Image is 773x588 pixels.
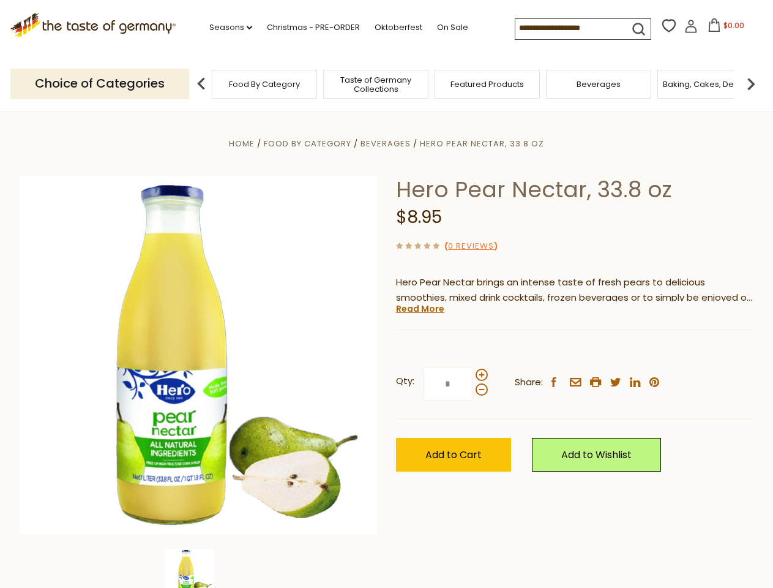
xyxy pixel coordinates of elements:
[396,438,511,472] button: Add to Cart
[396,374,414,389] strong: Qty:
[425,448,482,462] span: Add to Cart
[420,138,544,149] a: Hero Pear Nectar, 33.8 oz
[396,275,754,306] p: Hero Pear Nectar brings an intense taste of fresh pears to delicious smoothies, mixed drink cockt...
[723,20,744,31] span: $0.00
[739,72,763,96] img: next arrow
[375,21,422,34] a: Oktoberfest
[532,438,661,472] a: Add to Wishlist
[423,367,473,401] input: Qty:
[396,303,444,315] a: Read More
[327,75,425,94] a: Taste of Germany Collections
[663,80,758,89] a: Baking, Cakes, Desserts
[20,176,378,534] img: Hero Pear Nectar, 33.8 oz
[437,21,468,34] a: On Sale
[700,18,752,37] button: $0.00
[448,240,494,253] a: 0 Reviews
[229,80,300,89] a: Food By Category
[209,21,252,34] a: Seasons
[444,240,498,252] span: ( )
[189,72,214,96] img: previous arrow
[450,80,524,89] a: Featured Products
[229,138,255,149] a: Home
[515,375,543,390] span: Share:
[267,21,360,34] a: Christmas - PRE-ORDER
[396,176,754,203] h1: Hero Pear Nectar, 33.8 oz
[10,69,189,99] p: Choice of Categories
[360,138,411,149] a: Beverages
[396,205,442,229] span: $8.95
[577,80,621,89] a: Beverages
[264,138,351,149] a: Food By Category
